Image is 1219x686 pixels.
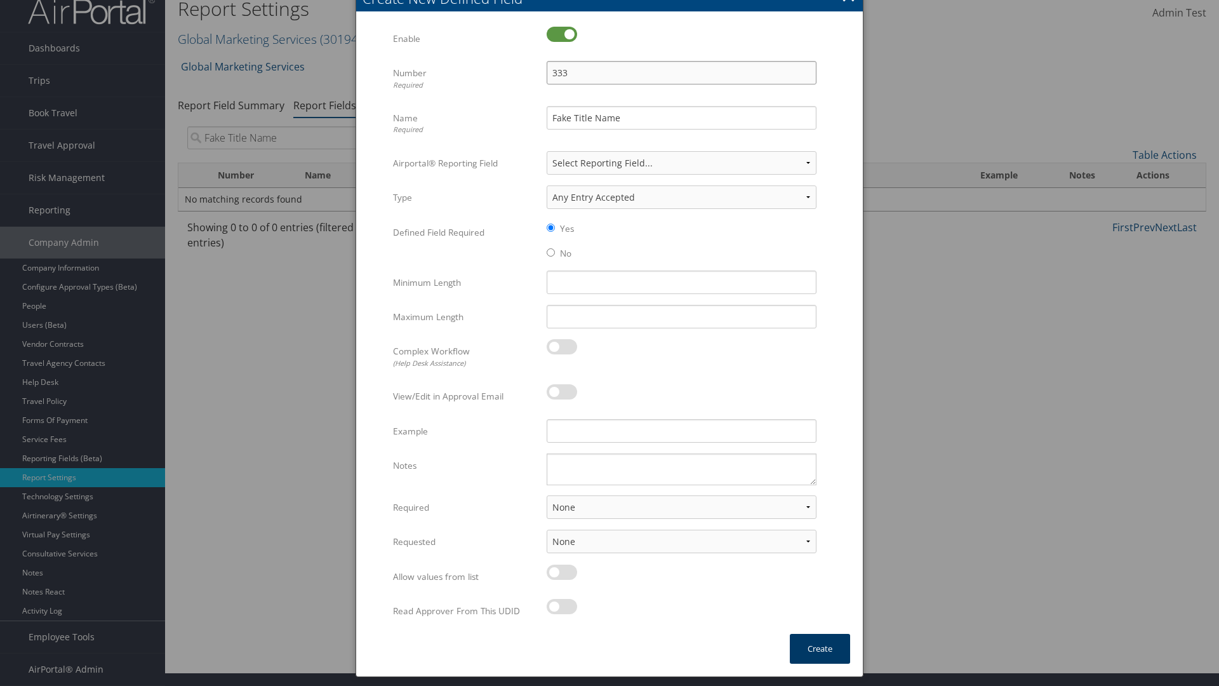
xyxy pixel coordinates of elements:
label: No [560,247,571,260]
label: Type [393,185,537,210]
label: Required [393,495,537,520]
label: Minimum Length [393,271,537,295]
label: Allow values from list [393,565,537,589]
label: Defined Field Required [393,220,537,245]
label: Yes [560,222,574,235]
label: Airportal® Reporting Field [393,151,537,175]
div: Required [393,80,537,91]
label: Example [393,419,537,443]
label: Enable [393,27,537,51]
div: (Help Desk Assistance) [393,358,537,369]
label: Complex Workflow [393,339,537,374]
button: Create [790,634,850,664]
div: Required [393,124,537,135]
label: View/Edit in Approval Email [393,384,537,408]
label: Maximum Length [393,305,537,329]
label: Read Approver From This UDID [393,599,537,623]
label: Name [393,106,537,141]
label: Notes [393,454,537,478]
label: Requested [393,530,537,554]
label: Number [393,61,537,96]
